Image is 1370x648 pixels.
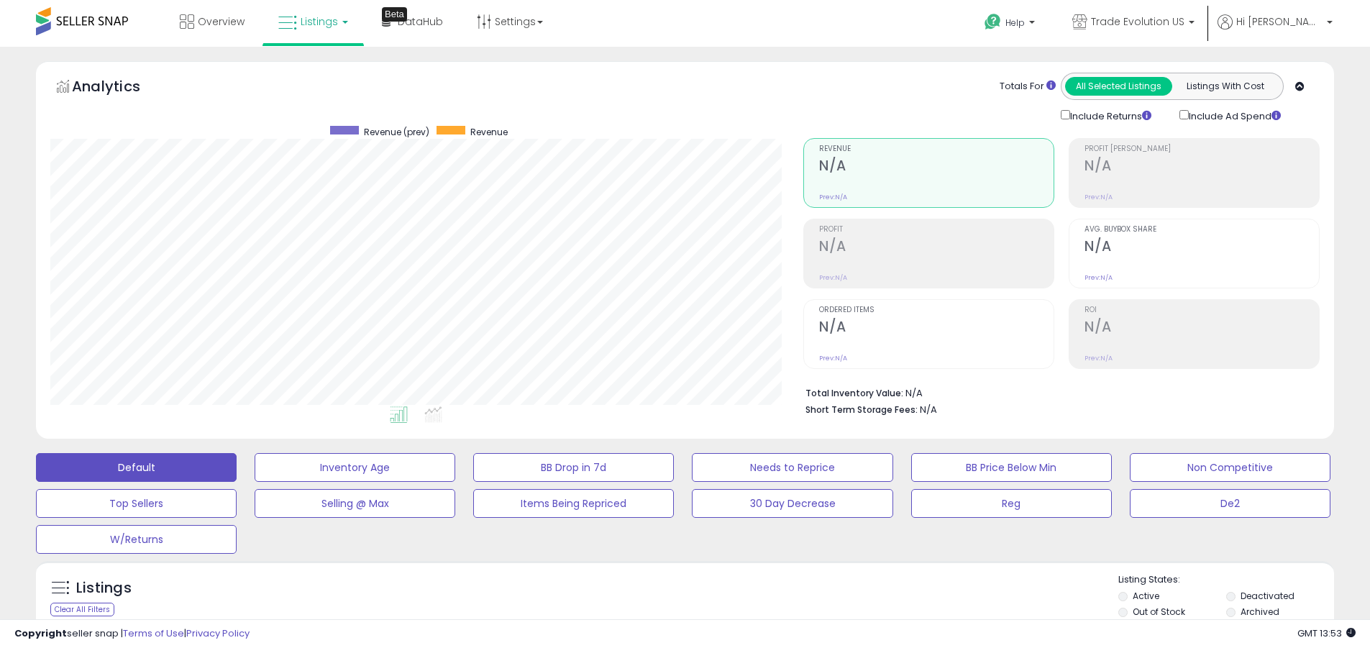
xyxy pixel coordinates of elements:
[1218,14,1333,47] a: Hi [PERSON_NAME]
[692,453,892,482] button: Needs to Reprice
[819,238,1054,257] h2: N/A
[819,226,1054,234] span: Profit
[973,2,1049,47] a: Help
[1130,453,1330,482] button: Non Competitive
[36,453,237,482] button: Default
[473,489,674,518] button: Items Being Repriced
[1084,193,1113,201] small: Prev: N/A
[470,126,508,138] span: Revenue
[255,489,455,518] button: Selling @ Max
[1241,590,1294,602] label: Deactivated
[14,626,67,640] strong: Copyright
[1084,238,1319,257] h2: N/A
[1065,77,1172,96] button: All Selected Listings
[819,273,847,282] small: Prev: N/A
[50,603,114,616] div: Clear All Filters
[819,193,847,201] small: Prev: N/A
[1236,14,1323,29] span: Hi [PERSON_NAME]
[1130,489,1330,518] button: De2
[1133,590,1159,602] label: Active
[1084,319,1319,338] h2: N/A
[819,319,1054,338] h2: N/A
[14,627,250,641] div: seller snap | |
[1169,107,1304,124] div: Include Ad Spend
[1084,158,1319,177] h2: N/A
[1084,145,1319,153] span: Profit [PERSON_NAME]
[1050,107,1169,124] div: Include Returns
[301,14,338,29] span: Listings
[398,14,443,29] span: DataHub
[1084,273,1113,282] small: Prev: N/A
[819,306,1054,314] span: Ordered Items
[819,354,847,362] small: Prev: N/A
[473,453,674,482] button: BB Drop in 7d
[984,13,1002,31] i: Get Help
[1005,17,1025,29] span: Help
[1091,14,1184,29] span: Trade Evolution US
[1084,226,1319,234] span: Avg. Buybox Share
[692,489,892,518] button: 30 Day Decrease
[1297,626,1356,640] span: 2025-09-11 13:53 GMT
[920,403,937,416] span: N/A
[76,578,132,598] h5: Listings
[382,7,407,22] div: Tooltip anchor
[186,626,250,640] a: Privacy Policy
[805,403,918,416] b: Short Term Storage Fees:
[36,525,237,554] button: W/Returns
[1084,354,1113,362] small: Prev: N/A
[1084,306,1319,314] span: ROI
[72,76,168,100] h5: Analytics
[1133,606,1185,618] label: Out of Stock
[1172,77,1279,96] button: Listings With Cost
[1118,573,1334,587] p: Listing States:
[198,14,245,29] span: Overview
[819,145,1054,153] span: Revenue
[911,489,1112,518] button: Reg
[364,126,429,138] span: Revenue (prev)
[255,453,455,482] button: Inventory Age
[911,453,1112,482] button: BB Price Below Min
[1000,80,1056,93] div: Totals For
[1241,606,1279,618] label: Archived
[36,489,237,518] button: Top Sellers
[819,158,1054,177] h2: N/A
[123,626,184,640] a: Terms of Use
[805,387,903,399] b: Total Inventory Value:
[805,383,1309,401] li: N/A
